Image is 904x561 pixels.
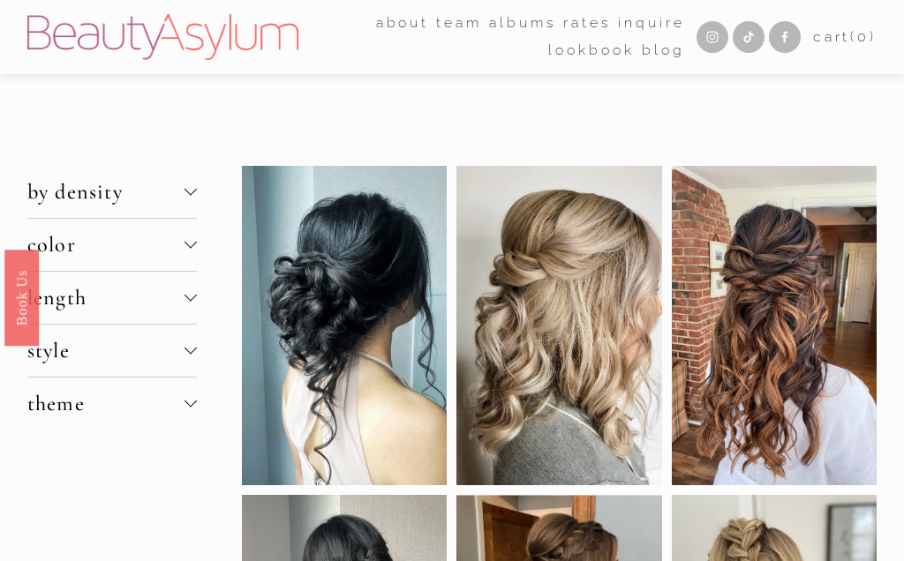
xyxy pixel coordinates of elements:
a: Facebook [769,21,801,53]
button: color [27,219,197,271]
button: length [27,272,197,324]
span: team [436,11,482,35]
span: by density [27,179,185,205]
a: Instagram [697,21,728,53]
a: Rates [563,9,611,37]
a: Blog [642,37,685,65]
a: folder dropdown [436,9,482,37]
a: Cart(0) [813,25,878,49]
a: Inquire [618,9,685,37]
img: Beauty Asylum | Bridal Hair &amp; Makeup Charlotte &amp; Atlanta [27,14,298,60]
span: theme [27,391,185,416]
span: 0 [857,28,870,45]
button: theme [27,378,197,430]
a: TikTok [733,21,765,53]
a: folder dropdown [376,9,430,37]
span: ( ) [850,28,877,45]
a: albums [489,9,556,37]
button: by density [27,166,197,218]
span: length [27,285,185,310]
a: Book Us [4,250,39,346]
span: about [376,11,430,35]
span: color [27,232,185,258]
button: style [27,325,197,377]
span: style [27,338,185,363]
a: Lookbook [548,37,635,65]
